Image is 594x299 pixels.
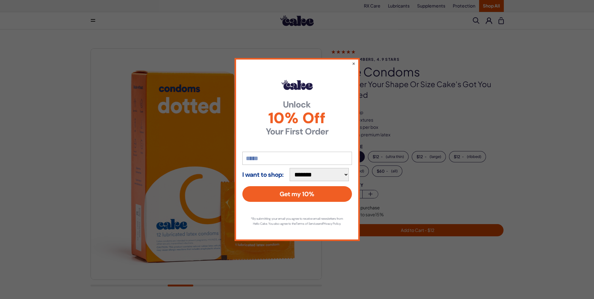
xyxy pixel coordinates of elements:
span: 10% Off [242,111,352,126]
a: Terms of Service [296,222,318,226]
strong: Your First Order [242,127,352,136]
strong: I want to shop: [242,171,284,178]
a: Privacy Policy [323,222,340,226]
img: Hello Cake [282,80,313,90]
button: × [352,60,355,66]
button: Get my 10% [242,186,352,202]
strong: Unlock [242,100,352,109]
p: *By submitting your email you agree to receive email newsletters from Hello Cake. You also agree ... [249,216,346,226]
